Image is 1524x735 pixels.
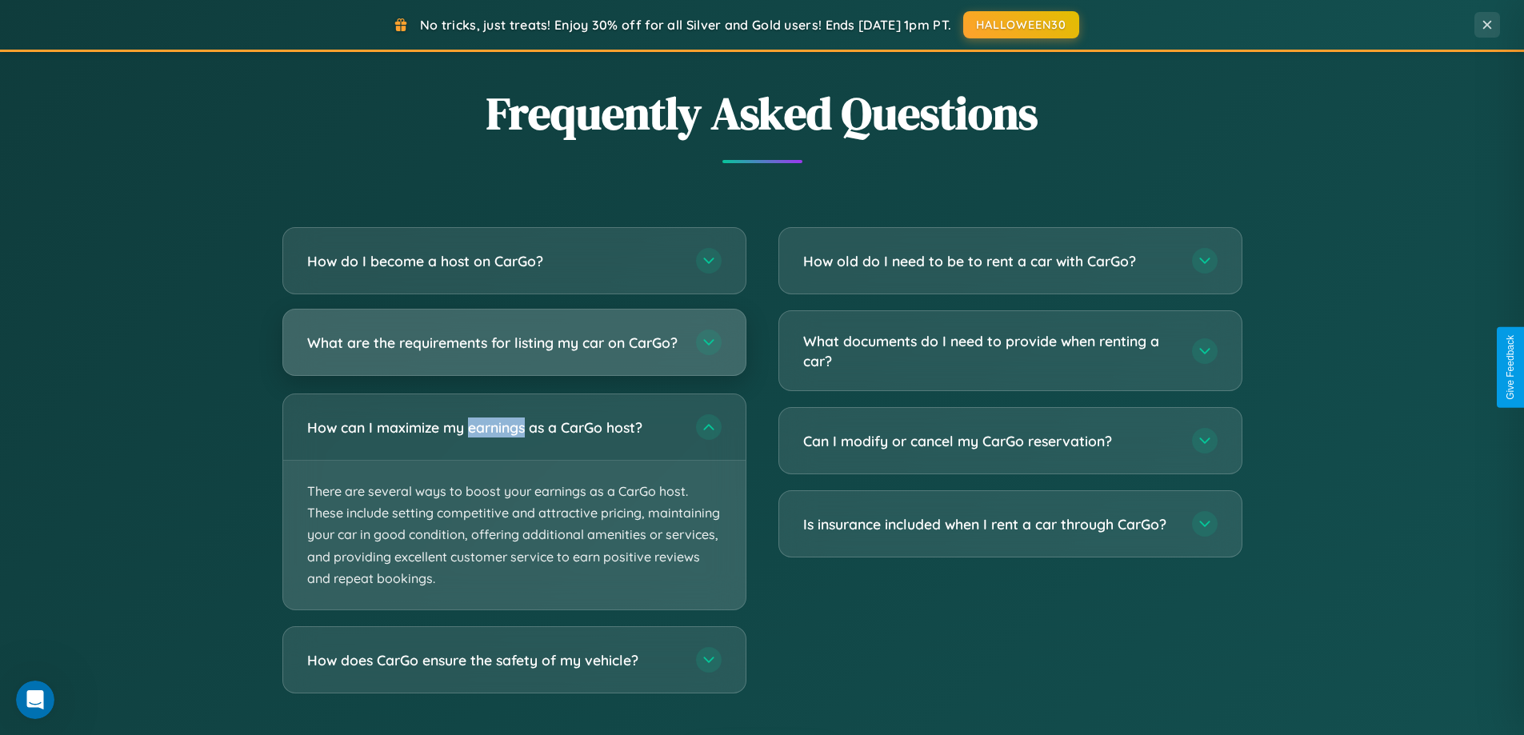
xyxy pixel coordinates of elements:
h2: Frequently Asked Questions [282,82,1242,144]
p: There are several ways to boost your earnings as a CarGo host. These include setting competitive ... [283,461,746,609]
h3: Is insurance included when I rent a car through CarGo? [803,514,1176,534]
h3: How old do I need to be to rent a car with CarGo? [803,251,1176,271]
div: Give Feedback [1505,335,1516,400]
h3: Can I modify or cancel my CarGo reservation? [803,431,1176,451]
h3: How can I maximize my earnings as a CarGo host? [307,417,680,437]
h3: How does CarGo ensure the safety of my vehicle? [307,650,680,670]
iframe: Intercom live chat [16,681,54,719]
h3: How do I become a host on CarGo? [307,251,680,271]
h3: What documents do I need to provide when renting a car? [803,331,1176,370]
span: No tricks, just treats! Enjoy 30% off for all Silver and Gold users! Ends [DATE] 1pm PT. [420,17,951,33]
button: HALLOWEEN30 [963,11,1079,38]
h3: What are the requirements for listing my car on CarGo? [307,333,680,353]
